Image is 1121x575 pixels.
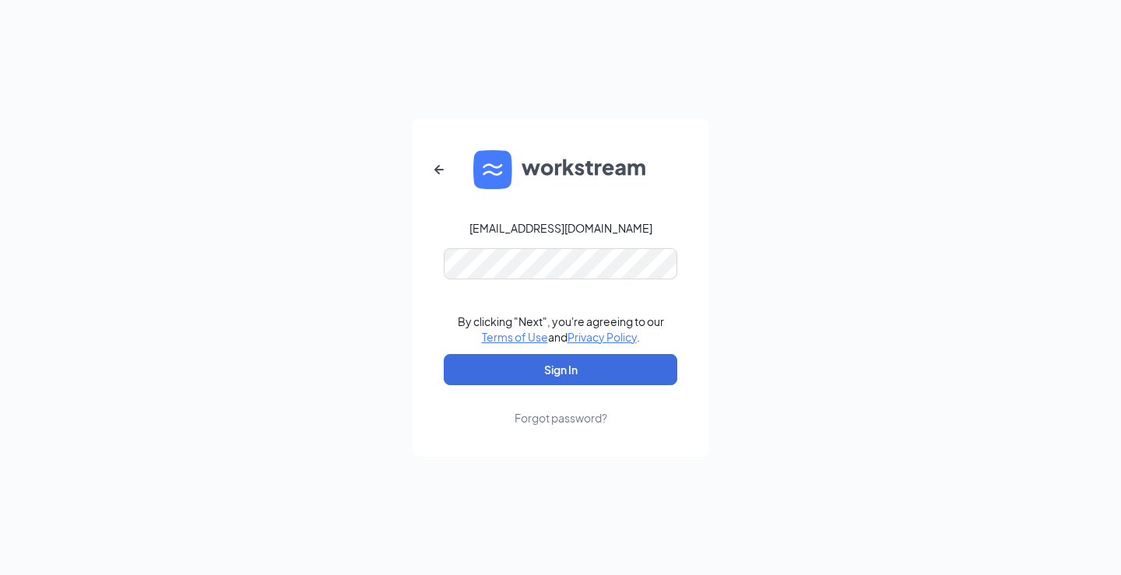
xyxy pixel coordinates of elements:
[430,160,448,179] svg: ArrowLeftNew
[420,151,458,188] button: ArrowLeftNew
[469,220,652,236] div: [EMAIL_ADDRESS][DOMAIN_NAME]
[473,150,648,189] img: WS logo and Workstream text
[568,330,637,344] a: Privacy Policy
[458,314,664,345] div: By clicking "Next", you're agreeing to our and .
[515,385,607,426] a: Forgot password?
[444,354,677,385] button: Sign In
[515,410,607,426] div: Forgot password?
[482,330,548,344] a: Terms of Use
